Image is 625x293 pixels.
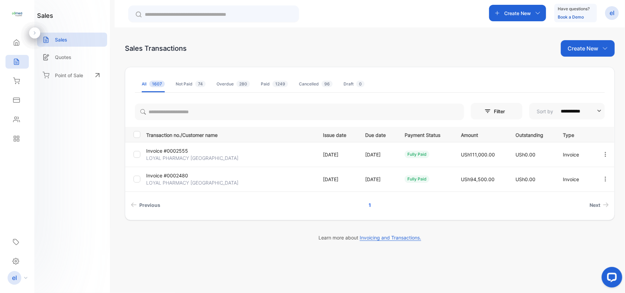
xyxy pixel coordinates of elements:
[516,152,535,157] span: USh0.00
[261,81,288,87] div: Paid
[461,130,501,139] p: Amount
[139,201,160,209] span: Previous
[149,81,165,87] span: 1607
[55,54,71,61] p: Quotes
[146,130,314,139] p: Transaction no./Customer name
[489,5,546,21] button: Create New
[273,81,288,87] span: 1249
[596,264,625,293] iframe: LiveChat chat widget
[55,36,67,43] p: Sales
[12,273,17,282] p: el
[37,33,107,47] a: Sales
[563,130,588,139] p: Type
[537,108,553,115] p: Sort by
[217,81,250,87] div: Overdue
[516,176,535,182] span: USh0.00
[146,172,202,179] p: Invoice #0002480
[125,43,187,54] div: Sales Transactions
[299,81,333,87] div: Cancelled
[365,151,391,158] p: [DATE]
[504,10,531,17] p: Create New
[561,40,615,57] button: Create New
[128,199,163,211] a: Previous page
[344,81,364,87] div: Draft
[356,81,364,87] span: 0
[516,130,549,139] p: Outstanding
[360,235,421,241] span: Invoicing and Transactions.
[146,147,202,154] p: Invoice #0002555
[563,151,588,158] p: Invoice
[323,151,351,158] p: [DATE]
[558,14,584,20] a: Book a Demo
[37,11,53,20] h1: sales
[125,234,615,241] p: Learn more about
[405,175,429,183] div: fully paid
[195,81,206,87] span: 74
[529,103,605,119] button: Sort by
[125,199,614,211] ul: Pagination
[37,68,107,83] a: Point of Sale
[558,5,590,12] p: Have questions?
[605,5,619,21] button: el
[365,176,391,183] p: [DATE]
[142,81,165,87] div: All
[322,81,333,87] span: 96
[360,199,379,211] a: Page 1 is your current page
[610,9,614,17] p: el
[176,81,206,87] div: Not Paid
[236,81,250,87] span: 280
[568,44,598,52] p: Create New
[146,179,239,186] p: LOYAL PHARMACY [GEOGRAPHIC_DATA]
[37,50,107,64] a: Quotes
[461,176,495,182] span: USh94,500.00
[405,130,447,139] p: Payment Status
[563,176,588,183] p: Invoice
[55,72,83,79] p: Point of Sale
[587,199,612,211] a: Next page
[323,130,351,139] p: Issue date
[323,176,351,183] p: [DATE]
[590,201,600,209] span: Next
[12,9,22,19] img: logo
[461,152,495,157] span: USh111,000.00
[365,130,391,139] p: Due date
[405,151,429,158] div: fully paid
[146,154,239,162] p: LOYAL PHARMACY [GEOGRAPHIC_DATA]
